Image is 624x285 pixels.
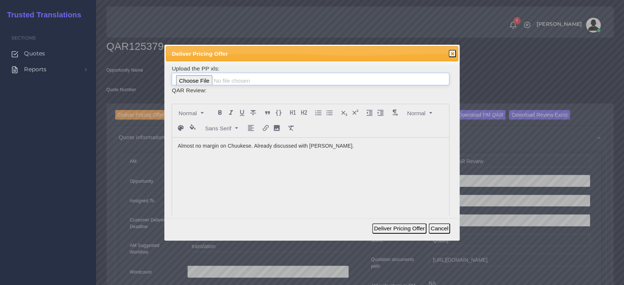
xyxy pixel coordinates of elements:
[449,50,456,57] button: Close
[178,142,443,150] p: Almost no margin on Chuukese. Already discussed with [PERSON_NAME].
[372,223,426,234] button: Deliver Pricing Offer
[172,49,424,58] span: Deliver Pricing Offer
[11,35,36,41] span: Sections
[6,62,90,77] a: Reports
[171,64,449,86] td: Upload the PP xls:
[429,223,450,234] button: Cancel
[2,9,81,21] a: Trusted Translations
[24,49,45,58] span: Quotes
[24,65,47,73] span: Reports
[2,10,81,19] h2: Trusted Translations
[171,86,449,95] td: QAR Review:
[6,46,90,61] a: Quotes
